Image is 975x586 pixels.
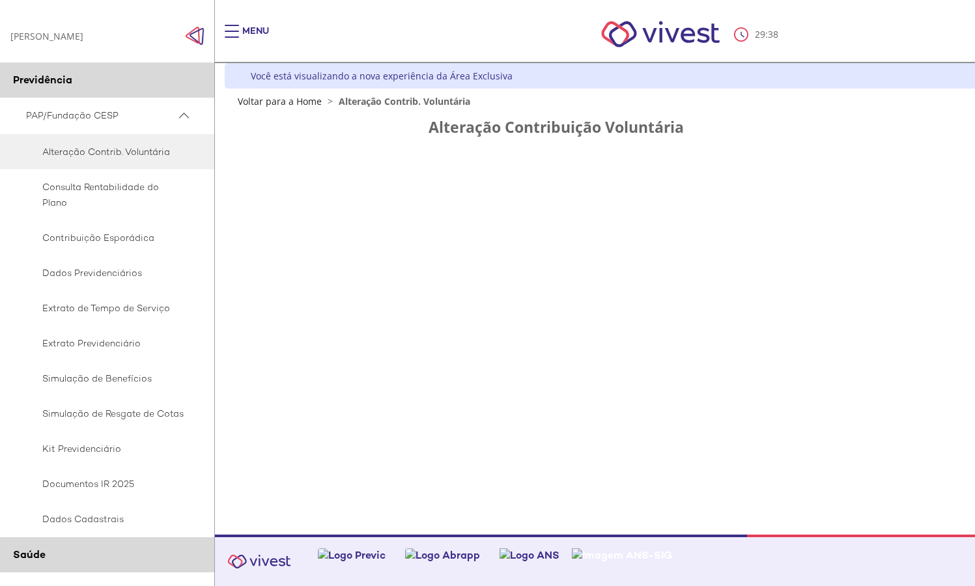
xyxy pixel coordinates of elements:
[405,548,480,562] img: Logo Abrapp
[339,95,470,107] span: Alteração Contrib. Voluntária
[26,230,184,245] span: Contribuição Esporádica
[26,179,184,210] span: Consulta Rentabilidade do Plano
[26,335,184,351] span: Extrato Previdenciário
[755,28,765,40] span: 29
[26,441,184,456] span: Kit Previdenciário
[26,476,184,492] span: Documentos IR 2025
[26,511,184,527] span: Dados Cadastrais
[185,26,205,46] span: Click to close side navigation.
[324,95,336,107] span: >
[768,28,778,40] span: 38
[13,73,72,87] span: Previdência
[215,535,975,586] footer: Vivest
[734,27,781,42] div: :
[26,107,176,124] span: PAP/Fundação CESP
[185,26,205,46] img: Fechar menu
[220,547,298,576] img: Vivest
[26,300,184,316] span: Extrato de Tempo de Serviço
[251,70,513,82] div: Você está visualizando a nova experiência da Área Exclusiva
[26,406,184,421] span: Simulação de Resgate de Cotas
[26,370,184,386] span: Simulação de Benefícios
[318,548,386,562] img: Logo Previc
[26,144,184,160] span: Alteração Contrib. Voluntária
[587,7,735,62] img: Vivest
[500,548,559,562] img: Logo ANS
[572,548,672,562] img: Imagem ANS-SIG
[429,119,950,135] h2: Alteração Contribuição Voluntária
[26,265,184,281] span: Dados Previdenciários
[242,25,269,51] div: Menu
[13,548,46,561] span: Saúde
[10,30,83,42] div: [PERSON_NAME]
[238,95,322,107] a: Voltar para a Home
